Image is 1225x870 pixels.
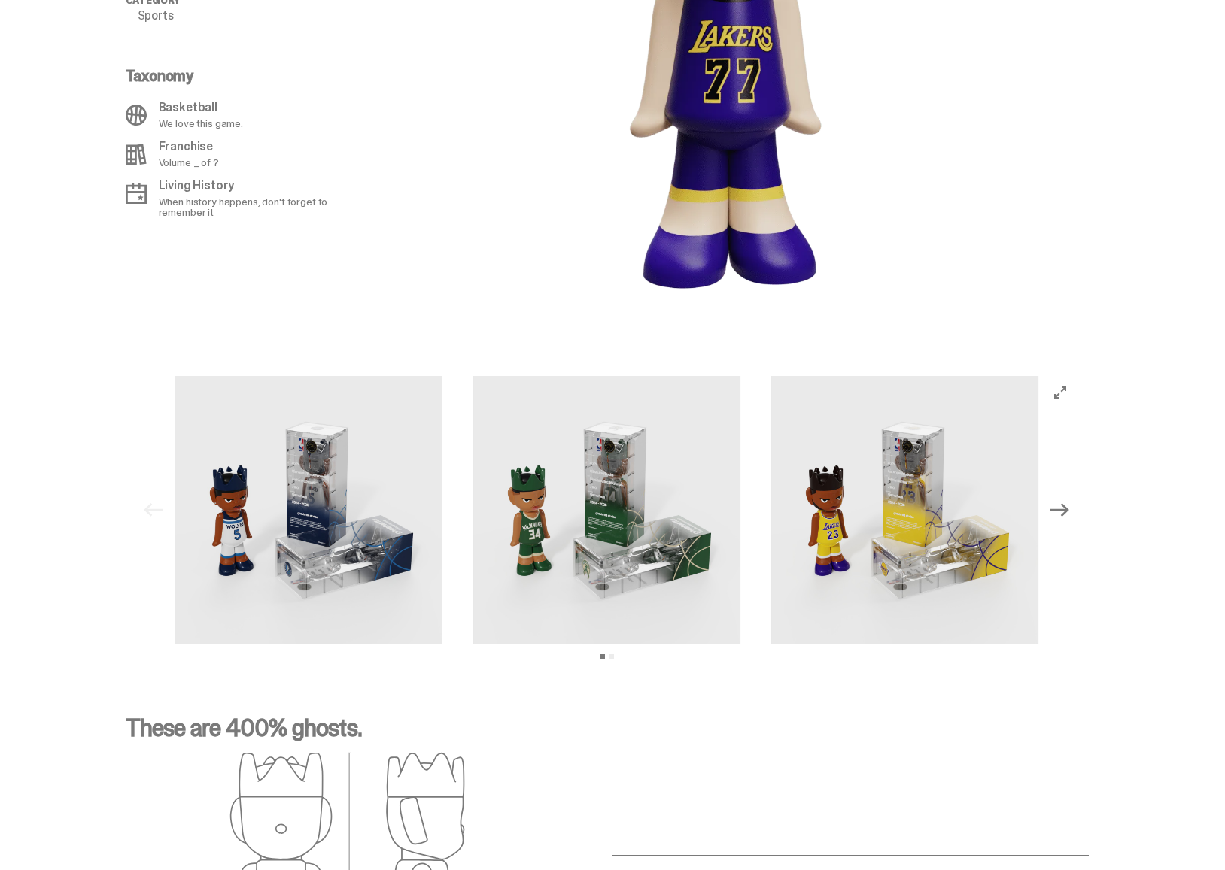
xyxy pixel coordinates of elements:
[175,376,443,644] img: NBA-400-MG-Ant.png
[159,196,357,217] p: When history happens, don't forget to remember it
[159,141,219,153] p: Franchise
[1051,383,1069,402] button: View full-screen
[138,10,366,22] p: Sports
[126,68,357,83] p: Taxonomy
[473,376,741,644] img: NBA-400-MG-Giannis.png
[609,654,614,659] button: View slide 2
[159,180,357,192] p: Living History
[771,376,1039,644] img: NBA-400-MG-Bron.png
[159,157,219,168] p: Volume _ of ?
[600,654,605,659] button: View slide 1
[126,716,1089,752] p: These are 400% ghosts.
[1044,493,1077,526] button: Next
[159,102,243,114] p: Basketball
[159,118,243,129] p: We love this game.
